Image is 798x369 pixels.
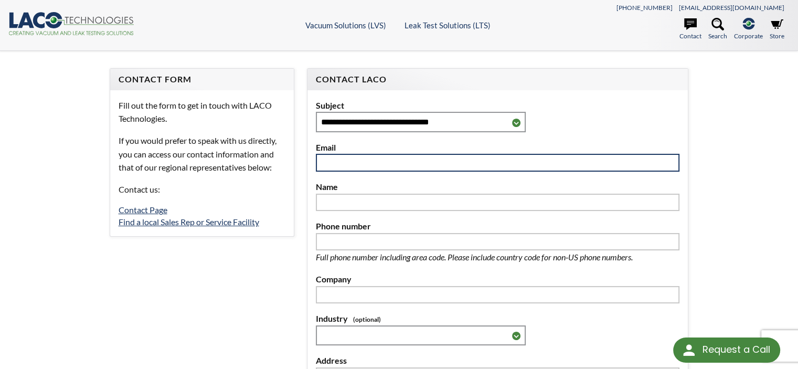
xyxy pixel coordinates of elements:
h4: Contact Form [119,74,285,85]
label: Company [316,272,680,286]
a: Find a local Sales Rep or Service Facility [119,217,259,227]
p: Full phone number including area code. Please include country code for non-US phone numbers. [316,250,667,264]
a: [EMAIL_ADDRESS][DOMAIN_NAME] [679,4,784,12]
a: [PHONE_NUMBER] [616,4,673,12]
label: Industry [316,312,680,325]
span: Corporate [734,31,763,41]
img: round button [680,342,697,359]
div: Request a Call [702,338,770,362]
a: Contact [679,18,701,41]
a: Vacuum Solutions (LVS) [305,20,386,30]
h4: Contact LACO [316,74,680,85]
label: Name [316,180,680,194]
a: Leak Test Solutions (LTS) [405,20,491,30]
div: Request a Call [673,338,780,363]
a: Store [770,18,784,41]
label: Subject [316,99,680,112]
a: Search [708,18,727,41]
label: Email [316,141,680,154]
p: If you would prefer to speak with us directly, you can access our contact information and that of... [119,134,285,174]
p: Contact us: [119,183,285,196]
p: Fill out the form to get in touch with LACO Technologies. [119,99,285,125]
label: Phone number [316,219,680,233]
a: Contact Page [119,205,167,215]
label: Address [316,354,680,367]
